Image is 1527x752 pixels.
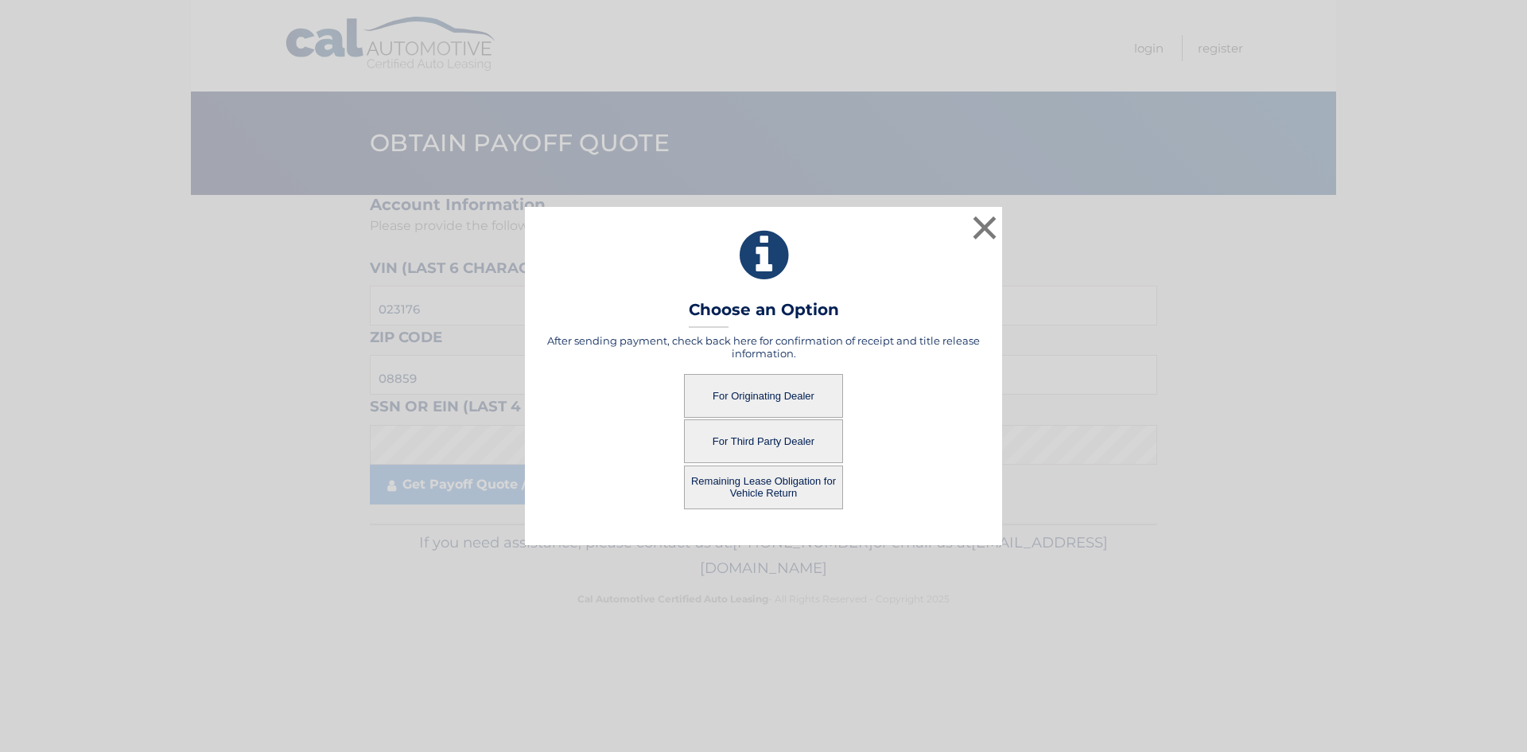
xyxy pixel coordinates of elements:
[969,212,1001,244] button: ×
[684,466,843,509] button: Remaining Lease Obligation for Vehicle Return
[545,334,982,360] h5: After sending payment, check back here for confirmation of receipt and title release information.
[684,374,843,418] button: For Originating Dealer
[689,300,839,328] h3: Choose an Option
[684,419,843,463] button: For Third Party Dealer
